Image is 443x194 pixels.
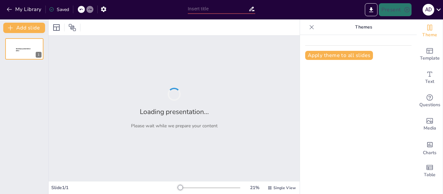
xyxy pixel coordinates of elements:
span: Text [425,78,434,85]
div: A D [423,4,434,16]
button: Present [379,3,411,16]
span: Theme [422,31,437,39]
p: Please wait while we prepare your content [131,123,218,129]
div: Add a table [417,159,443,183]
span: Single View [273,185,296,190]
h2: Loading presentation... [140,107,209,116]
button: Export to PowerPoint [365,3,377,16]
button: My Library [5,4,44,15]
div: Change the overall theme [417,19,443,43]
span: Media [424,125,436,132]
span: Position [68,24,76,31]
input: Insert title [188,4,248,14]
div: Add ready made slides [417,43,443,66]
div: Add text boxes [417,66,443,89]
span: Charts [423,149,437,156]
span: Template [420,55,440,62]
div: Add images, graphics, shapes or video [417,113,443,136]
div: Add charts and graphs [417,136,443,159]
button: A D [423,3,434,16]
div: Saved [49,6,69,13]
div: Layout [51,22,62,33]
button: Apply theme to all slides [305,51,373,60]
div: 1 [5,38,43,60]
span: Questions [419,101,440,108]
p: Themes [317,19,410,35]
div: 21 % [247,185,262,191]
div: Get real-time input from your audience [417,89,443,113]
span: Sendsteps presentation editor [16,48,30,51]
span: Table [424,171,436,178]
div: 1 [36,52,42,58]
div: Slide 1 / 1 [51,185,178,191]
button: Add slide [3,23,45,33]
